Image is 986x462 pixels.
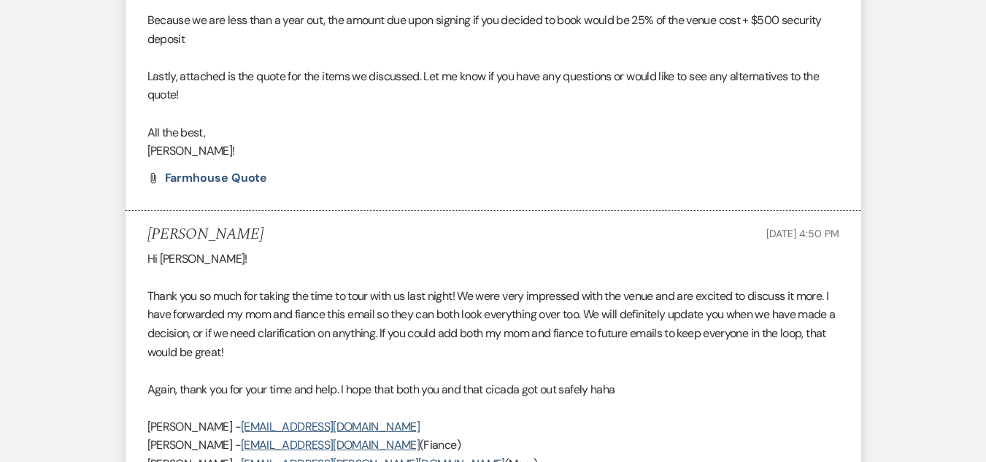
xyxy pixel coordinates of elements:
[147,382,615,397] span: Again, thank you for your time and help. I hope that both you and that cicada got out safely haha
[147,288,836,360] span: Thank you so much for taking the time to tour with us last night! We were very impressed with the...
[241,437,420,453] a: [EMAIL_ADDRESS][DOMAIN_NAME]
[766,227,839,240] span: [DATE] 4:50 PM
[147,125,206,140] span: All the best,
[241,419,420,434] a: [EMAIL_ADDRESS][DOMAIN_NAME]
[165,172,268,184] a: Farmhouse Quote
[147,419,241,434] span: [PERSON_NAME] -
[147,251,247,266] span: Hi [PERSON_NAME]!
[147,11,839,48] p: Because we are less than a year out, the amount due upon signing if you decided to book would be ...
[165,170,268,185] span: Farmhouse Quote
[147,437,241,453] span: [PERSON_NAME] -
[147,143,235,158] span: [PERSON_NAME]!
[420,437,461,453] span: (Fiance)
[147,226,263,244] h5: [PERSON_NAME]
[147,69,819,103] span: Lastly, attached is the quote for the items we discussed. Let me know if you have any questions o...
